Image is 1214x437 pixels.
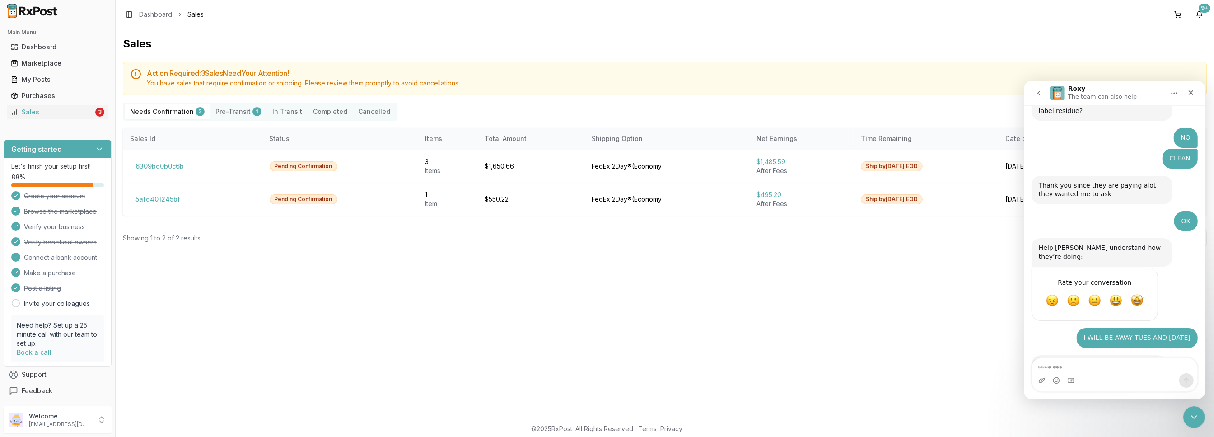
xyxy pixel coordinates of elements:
div: Item s [425,166,470,175]
th: Net Earnings [749,128,854,150]
div: [DATE] 1:53 PM [1005,195,1105,204]
a: Terms [639,425,657,432]
span: Verify beneficial owners [24,238,97,247]
button: My Posts [4,72,112,87]
span: Post a listing [24,284,61,293]
img: User avatar [9,413,23,427]
button: 6309bd0b0c6b [130,159,189,174]
span: Browse the marketplace [24,207,97,216]
button: Sales3 [4,105,112,119]
div: My Posts [11,75,104,84]
a: Privacy [661,425,683,432]
div: Ship by [DATE] EOD [861,194,923,204]
iframe: Intercom live chat [1183,406,1205,428]
button: Needs Confirmation [125,104,210,119]
div: 2 [196,107,205,116]
h5: Action Required: 3 Sale s Need Your Attention! [147,70,1199,77]
th: Total Amount [477,128,584,150]
span: Feedback [22,386,52,395]
th: Shipping Option [584,128,749,150]
p: Let's finish your setup first! [11,162,104,171]
th: Sales Id [123,128,262,150]
span: Verify your business [24,222,85,231]
div: You have sales that require confirmation or shipping. Please review them promptly to avoid cancel... [147,79,1199,88]
button: Marketplace [4,56,112,70]
div: $550.22 [485,195,577,204]
a: Purchases [7,88,108,104]
button: 5afd401245bf [130,192,186,207]
span: 88 % [11,173,25,182]
div: $495.20 [756,190,846,199]
h1: Sales [123,37,1207,51]
p: [EMAIL_ADDRESS][DOMAIN_NAME] [29,421,92,428]
div: Item [425,199,470,208]
div: Ship by [DATE] EOD [861,161,923,171]
button: Pre-Transit [210,104,267,119]
div: 9+ [1199,4,1210,13]
button: Cancelled [353,104,396,119]
a: My Posts [7,71,108,88]
div: [DATE] 1:56 PM [1005,162,1105,171]
a: Book a call [17,348,51,356]
nav: breadcrumb [139,10,204,19]
div: $1,485.59 [756,157,846,166]
button: In Transit [267,104,308,119]
div: Pending Confirmation [270,194,337,204]
div: 3 [95,108,104,117]
div: Marketplace [11,59,104,68]
div: $1,650.66 [485,162,577,171]
a: Marketplace [7,55,108,71]
div: 1 [252,107,261,116]
div: Sales [11,108,93,117]
div: 3 [425,157,470,166]
div: FedEx 2Day® ( Economy ) [592,195,742,204]
div: Showing 1 to 2 of 2 results [123,234,201,243]
button: Feedback [4,383,112,399]
a: Dashboard [139,10,172,19]
th: Date of Sale [998,128,1112,150]
a: Sales3 [7,104,108,120]
p: Welcome [29,412,92,421]
button: Support [4,367,112,383]
h3: Getting started [11,144,62,155]
button: 9+ [1192,7,1207,22]
button: Purchases [4,89,112,103]
h2: Main Menu [7,29,108,36]
div: Dashboard [11,42,104,52]
img: RxPost Logo [4,4,61,18]
a: Dashboard [7,39,108,55]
